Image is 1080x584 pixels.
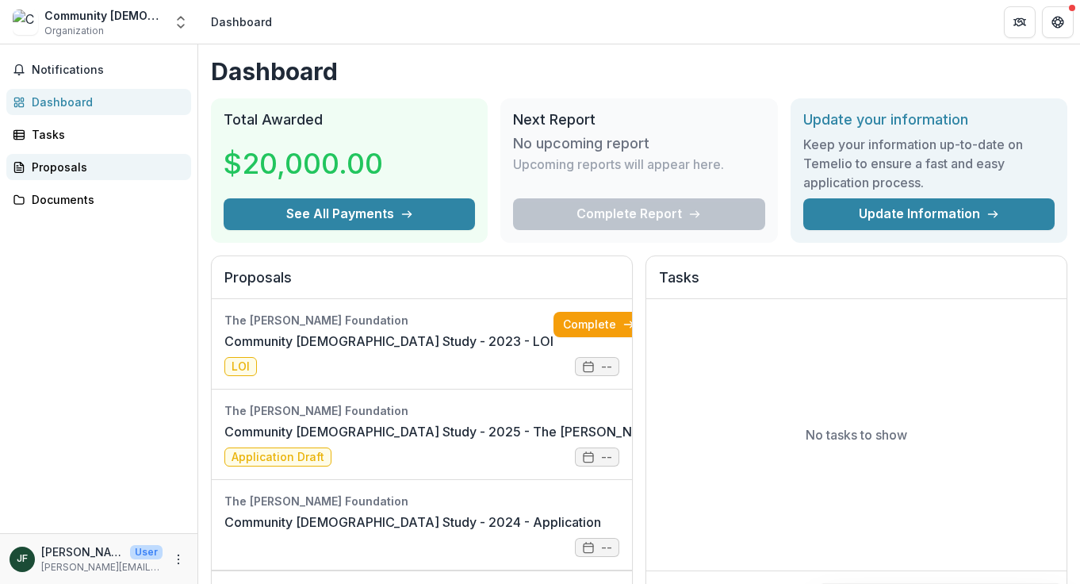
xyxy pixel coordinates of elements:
[224,332,553,351] a: Community [DEMOGRAPHIC_DATA] Study - 2023 - LOI
[6,57,191,83] button: Notifications
[224,111,475,129] h2: Total Awarded
[6,186,191,213] a: Documents
[170,6,192,38] button: Open entity switcher
[41,544,124,560] p: [PERSON_NAME]
[224,198,475,230] button: See All Payments
[44,7,163,24] div: Community [DEMOGRAPHIC_DATA] Study
[13,10,38,35] img: Community Bible Study
[224,142,383,185] h3: $20,000.00
[513,135,649,152] h3: No upcoming report
[1004,6,1036,38] button: Partners
[32,126,178,143] div: Tasks
[205,10,278,33] nav: breadcrumb
[169,550,188,569] button: More
[44,24,104,38] span: Organization
[32,94,178,110] div: Dashboard
[803,198,1055,230] a: Update Information
[224,269,619,299] h2: Proposals
[806,425,907,444] p: No tasks to show
[32,159,178,175] div: Proposals
[32,63,185,77] span: Notifications
[6,89,191,115] a: Dashboard
[41,560,163,574] p: [PERSON_NAME][EMAIL_ADDRESS][PERSON_NAME][DOMAIN_NAME]
[211,57,1067,86] h1: Dashboard
[17,554,28,564] div: James Ferrier
[803,135,1055,192] h3: Keep your information up-to-date on Temelio to ensure a fast and easy application process.
[224,422,898,441] a: Community [DEMOGRAPHIC_DATA] Study - 2025 - The [PERSON_NAME] Foundation Grant Proposal Application
[803,111,1055,129] h2: Update your information
[513,111,764,129] h2: Next Report
[659,269,1054,299] h2: Tasks
[224,513,601,532] a: Community [DEMOGRAPHIC_DATA] Study - 2024 - Application
[553,312,645,337] a: Complete
[130,545,163,559] p: User
[6,121,191,148] a: Tasks
[6,154,191,180] a: Proposals
[211,13,272,30] div: Dashboard
[32,191,178,208] div: Documents
[513,155,724,174] p: Upcoming reports will appear here.
[1042,6,1074,38] button: Get Help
